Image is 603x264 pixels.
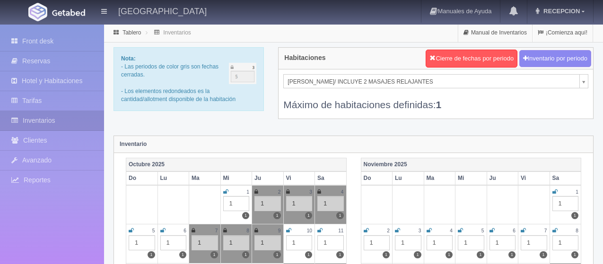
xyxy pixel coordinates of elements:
label: 1 [571,251,578,258]
button: Cierre de fechas por periodo [426,50,517,68]
small: 7 [215,228,218,233]
small: 1 [576,189,578,195]
small: 2 [278,189,281,195]
label: 1 [273,251,280,258]
b: 1 [436,99,442,110]
img: Getabed [52,9,85,16]
div: 1 [254,235,281,250]
b: Nota: [121,55,136,62]
img: Getabed [28,3,47,21]
th: Vi [283,171,315,185]
div: 1 [489,235,516,250]
a: Manual de Inventarios [458,24,532,42]
small: 5 [481,228,484,233]
div: 1 [223,196,250,211]
small: 5 [152,228,155,233]
div: 1 [192,235,218,250]
div: 1 [286,235,313,250]
label: 1 [571,212,578,219]
small: 11 [338,228,343,233]
small: 4 [341,189,344,195]
div: 1 [458,235,484,250]
small: 2 [387,228,390,233]
div: 1 [552,196,579,211]
div: 1 [427,235,453,250]
div: 1 [317,235,344,250]
th: Ju [487,171,518,185]
label: 1 [540,251,547,258]
div: 1 [286,196,313,211]
small: 4 [450,228,453,233]
label: 1 [477,251,484,258]
th: Noviembre 2025 [361,158,581,171]
th: Ju [252,171,284,185]
th: Lu [393,171,424,185]
th: Sa [550,171,581,185]
a: [PERSON_NAME]/ INCLUYE 2 MASAJES RELAJANTES [283,74,588,88]
label: 1 [336,251,343,258]
label: 1 [336,212,343,219]
div: 1 [552,235,579,250]
div: 1 [317,196,344,211]
label: 1 [210,251,218,258]
span: [PERSON_NAME]/ INCLUYE 2 MASAJES RELAJANTES [288,75,576,89]
small: 8 [246,228,249,233]
th: Octubre 2025 [126,158,347,171]
small: 6 [513,228,516,233]
label: 1 [414,251,421,258]
small: 9 [278,228,281,233]
span: RECEPCION [541,8,580,15]
h4: [GEOGRAPHIC_DATA] [118,5,207,17]
small: 1 [246,189,249,195]
strong: Inventario [120,141,147,147]
img: cutoff.png [229,63,257,84]
div: - Las periodos de color gris son fechas cerradas. - Los elementos redondeados es la cantidad/allo... [114,47,264,111]
th: Ma [424,171,455,185]
div: 1 [395,235,421,250]
div: 1 [254,196,281,211]
div: 1 [160,235,187,250]
label: 1 [273,212,280,219]
th: Mi [220,171,252,185]
a: Inventarios [163,29,191,36]
label: 1 [446,251,453,258]
h4: Habitaciones [284,54,325,61]
label: 1 [242,212,249,219]
small: 3 [419,228,421,233]
small: 8 [576,228,578,233]
th: Ma [189,171,221,185]
th: Mi [455,171,487,185]
button: Inventario por periodo [519,50,591,68]
label: 1 [148,251,155,258]
th: Do [126,171,158,185]
a: Tablero [122,29,141,36]
label: 1 [179,251,186,258]
small: 7 [544,228,547,233]
div: 1 [521,235,547,250]
div: 1 [223,235,250,250]
th: Do [361,171,393,185]
label: 1 [305,251,312,258]
small: 6 [184,228,186,233]
div: Máximo de habitaciones definidas: [283,88,588,111]
small: 3 [309,189,312,195]
label: 1 [305,212,312,219]
div: 1 [129,235,155,250]
div: 1 [364,235,390,250]
label: 1 [383,251,390,258]
th: Sa [315,171,347,185]
label: 1 [242,251,249,258]
small: 10 [307,228,312,233]
th: Lu [157,171,189,185]
th: Vi [518,171,550,185]
a: ¡Comienza aquí! [533,24,593,42]
label: 1 [508,251,516,258]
